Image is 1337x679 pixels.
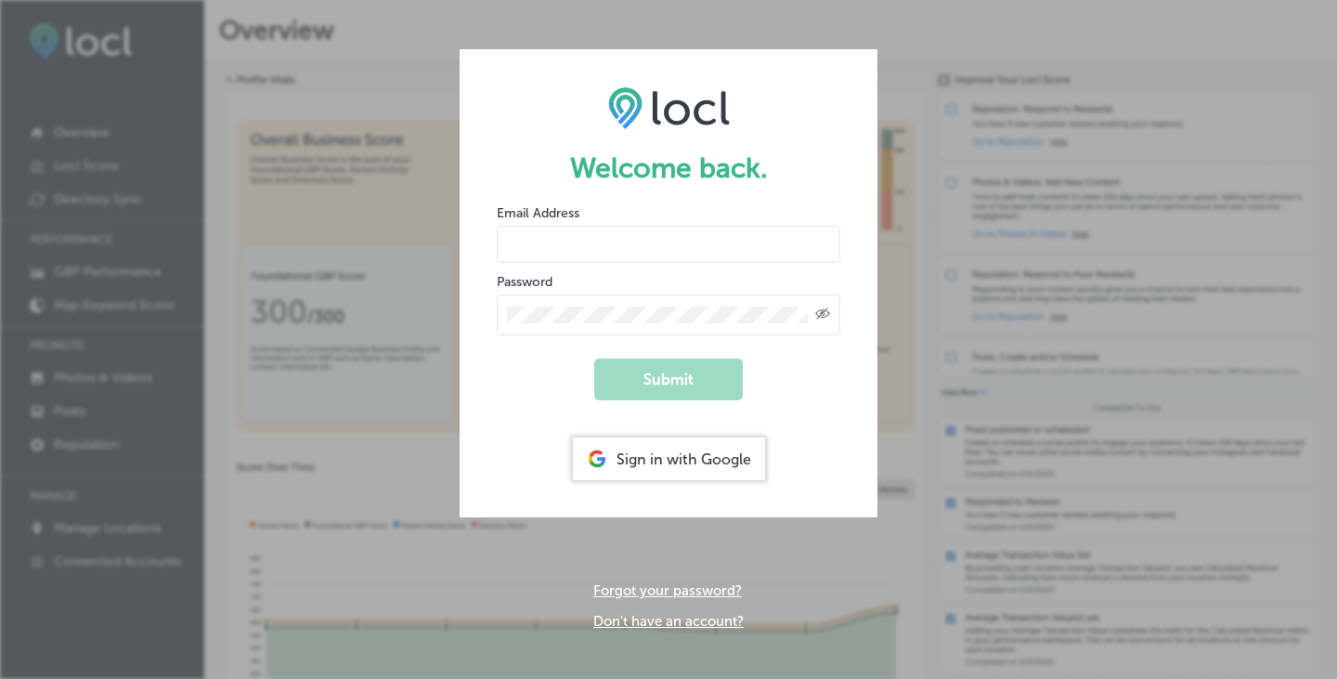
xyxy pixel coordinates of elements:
a: Don't have an account? [593,613,744,630]
img: LOCL logo [608,86,730,129]
div: Sign in with Google [573,437,765,480]
a: Forgot your password? [593,582,742,599]
span: Toggle password visibility [815,307,830,323]
label: Email Address [497,205,579,221]
h1: Welcome back. [497,151,840,185]
button: Submit [594,359,743,400]
label: Password [497,274,552,290]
